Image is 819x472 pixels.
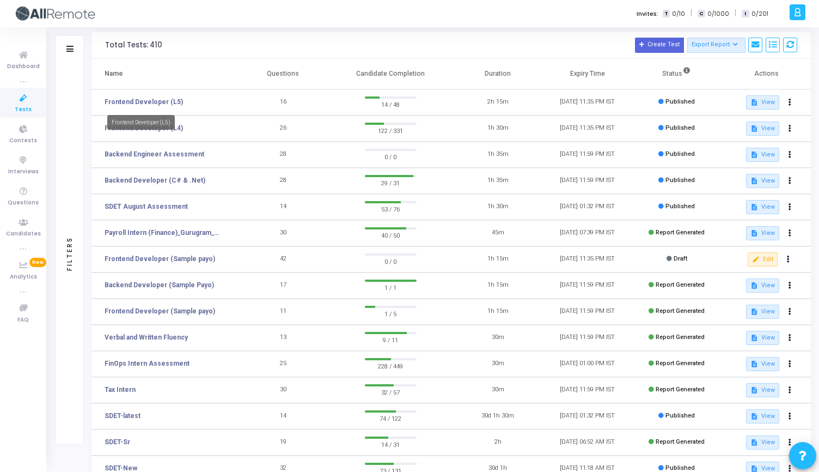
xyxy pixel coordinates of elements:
td: 2h 15m [453,89,542,116]
td: [DATE] 11:59 PM IST [542,142,632,168]
td: 45m [453,220,542,246]
td: 1h 35m [453,168,542,194]
span: 32 / 57 [365,386,417,397]
td: [DATE] 11:35 PM IST [542,89,632,116]
span: C [698,10,705,18]
mat-icon: description [750,99,758,106]
img: logo [14,3,95,25]
span: Contests [9,136,37,146]
button: View [746,383,779,397]
button: View [746,435,779,450]
td: [DATE] 11:59 PM IST [542,377,632,403]
td: 42 [239,246,328,273]
span: 1 / 5 [365,308,417,319]
div: Frontend Developer (L5) [107,115,175,130]
span: 74 / 122 [365,413,417,423]
td: [DATE] 11:59 PM IST [542,299,632,325]
td: 16 [239,89,328,116]
mat-icon: edit [752,256,760,263]
span: 0 / 0 [365,151,417,162]
a: Payroll Intern (Finance)_Gurugram_Campus [105,228,222,238]
span: Published [665,464,695,471]
a: Backend Developer (C# & .Net) [105,176,205,185]
span: 9 / 11 [365,334,417,345]
mat-icon: description [750,308,758,316]
button: View [746,95,779,110]
td: 13 [239,325,328,351]
span: 122 / 331 [365,125,417,136]
span: 0 / 0 [365,256,417,267]
button: Edit [748,252,778,267]
th: Actions [722,59,811,89]
label: Invites: [637,9,658,19]
mat-icon: description [750,229,758,237]
td: [DATE] 11:35 PM IST [542,246,632,273]
span: New [29,258,46,267]
td: 30m [453,325,542,351]
span: | [735,8,736,19]
div: Filters [65,193,75,313]
span: 53 / 76 [365,203,417,214]
span: 0/201 [751,9,768,19]
th: Status [632,59,722,89]
mat-icon: description [750,386,758,394]
a: Frontend Developer (L5) [105,97,183,107]
td: 25 [239,351,328,377]
mat-icon: description [750,203,758,211]
mat-icon: description [750,334,758,342]
a: Frontend Developer (Sample payo) [105,306,215,316]
span: Tests [15,105,32,114]
td: 1h 30m [453,194,542,220]
td: 11 [239,299,328,325]
span: Interviews [8,167,39,177]
th: Name [91,59,239,89]
th: Expiry Time [542,59,632,89]
td: 30d 1h 30m [453,403,542,429]
span: Published [665,203,695,210]
a: SDET-Sr [105,437,130,447]
mat-icon: description [750,360,758,368]
a: Backend Developer (Sample Payo) [105,280,214,290]
td: 30m [453,377,542,403]
div: Total Tests: 410 [105,41,162,50]
span: 0/1000 [707,9,729,19]
button: View [746,148,779,162]
td: 14 [239,194,328,220]
span: 29 / 31 [365,177,417,188]
button: View [746,331,779,345]
span: Draft [674,255,687,262]
td: 26 [239,116,328,142]
td: 14 [239,403,328,429]
button: View [746,279,779,293]
td: 1h 35m [453,142,542,168]
mat-icon: description [750,439,758,446]
button: View [746,357,779,371]
span: Report Generated [656,334,705,341]
span: Dashboard [7,62,40,71]
td: 1h 15m [453,246,542,273]
span: Analytics [10,273,37,282]
a: Backend Engineer Assessment [105,149,204,159]
span: Published [665,124,695,131]
a: Frontend Developer (Sample payo) [105,254,215,264]
button: View [746,409,779,423]
span: Published [665,412,695,419]
button: Export Report [687,38,745,53]
th: Candidate Completion [328,59,453,89]
button: Create Test [635,38,684,53]
span: Report Generated [656,386,705,393]
span: FAQ [17,316,29,325]
td: [DATE] 01:32 PM IST [542,194,632,220]
td: 30 [239,377,328,403]
button: View [746,226,779,240]
mat-icon: description [750,282,758,289]
span: Candidates [6,229,41,239]
a: Tax Intern [105,385,136,395]
td: 30 [239,220,328,246]
span: Report Generated [656,229,705,236]
button: View [746,305,779,319]
span: Report Generated [656,360,705,367]
mat-icon: description [750,413,758,420]
td: 17 [239,273,328,299]
span: Questions [8,198,39,208]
